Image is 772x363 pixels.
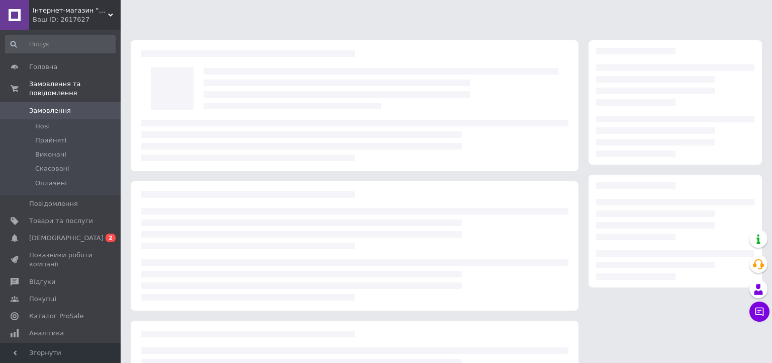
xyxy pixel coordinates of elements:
[29,199,78,208] span: Повідомлення
[29,80,121,98] span: Замовлення та повідомлення
[29,234,104,243] span: [DEMOGRAPHIC_DATA]
[749,302,769,322] button: Чат з покупцем
[29,62,57,71] span: Головна
[33,6,108,15] span: Інтернет-магазин "dSGn STYLE"
[29,295,56,304] span: Покупці
[29,216,93,226] span: Товари та послуги
[33,15,121,24] div: Ваш ID: 2617627
[35,122,50,131] span: Нові
[35,164,69,173] span: Скасовані
[29,106,71,115] span: Замовлення
[29,329,64,338] span: Аналітика
[106,234,116,242] span: 2
[35,136,66,145] span: Прийняті
[5,35,116,53] input: Пошук
[35,179,67,188] span: Оплачені
[35,150,66,159] span: Виконані
[29,277,55,286] span: Відгуки
[29,251,93,269] span: Показники роботи компанії
[29,312,83,321] span: Каталог ProSale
